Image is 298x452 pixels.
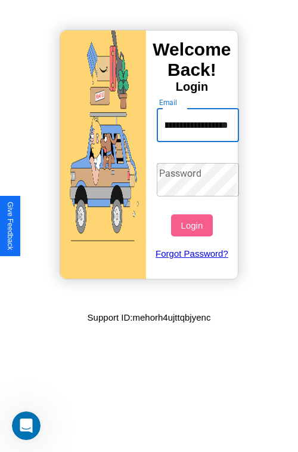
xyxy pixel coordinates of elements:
[146,39,238,80] h3: Welcome Back!
[12,411,41,440] iframe: Intercom live chat
[88,309,211,325] p: Support ID: mehorh4ujttqbjyenc
[60,30,146,279] img: gif
[146,80,238,94] h4: Login
[151,236,234,270] a: Forgot Password?
[171,214,212,236] button: Login
[159,97,178,107] label: Email
[6,202,14,250] div: Give Feedback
